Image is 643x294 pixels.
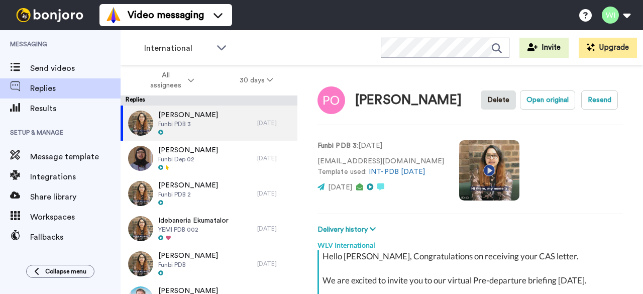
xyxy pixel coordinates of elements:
strong: Funbi PDB 3 [317,142,357,149]
span: Collapse menu [45,267,86,275]
span: [PERSON_NAME] [158,251,218,261]
span: Replies [30,82,121,94]
img: 034932f8-5e73-4ccf-979d-a3109bcc44bc-thumb.jpg [128,216,153,241]
a: [PERSON_NAME]Funbi PDB[DATE] [121,246,297,281]
div: [DATE] [257,225,292,233]
div: [DATE] [257,119,292,127]
span: [PERSON_NAME] [158,110,218,120]
a: INT-PDB [DATE] [369,168,425,175]
span: International [144,42,211,54]
span: [DATE] [328,184,352,191]
span: Funbi PDB 3 [158,120,218,128]
div: [DATE] [257,154,292,162]
button: Collapse menu [26,265,94,278]
div: [DATE] [257,260,292,268]
img: Image of Priscilla Onwuka [317,86,345,114]
p: : [DATE] [317,141,444,151]
img: 5d44d579-8857-467c-964f-7684aa52eaf1-thumb.jpg [128,111,153,136]
button: All assignees [123,66,217,94]
span: Funbi PDB [158,261,218,269]
span: All assignees [145,70,186,90]
span: YEMI PDB 002 [158,226,229,234]
span: Idebaneria Ekumatalor [158,216,229,226]
div: WLV International [317,235,623,250]
button: Upgrade [579,38,637,58]
img: af7d3279-888b-4a69-a287-6b44ac959129-thumb.jpg [128,181,153,206]
div: [DATE] [257,189,292,198]
span: Send videos [30,62,121,74]
span: Funbi PDB 2 [158,190,218,199]
span: [PERSON_NAME] [158,145,218,155]
button: Delete [481,90,516,110]
button: 30 days [217,71,296,89]
button: Resend [581,90,618,110]
span: Fallbacks [30,231,121,243]
span: Integrations [30,171,121,183]
span: Share library [30,191,121,203]
a: [PERSON_NAME]Funbi Dep 02[DATE] [121,141,297,176]
button: Delivery history [317,224,379,235]
span: Results [30,103,121,115]
img: 94fa5eca-16e8-43c4-ab44-e3af1d854f4f-thumb.jpg [128,146,153,171]
button: Invite [519,38,569,58]
button: Open original [520,90,575,110]
img: efeae950-0c2e-44e3-9c57-74bcccf6614e-thumb.jpg [128,251,153,276]
p: [EMAIL_ADDRESS][DOMAIN_NAME] Template used: [317,156,444,177]
img: vm-color.svg [105,7,122,23]
span: Message template [30,151,121,163]
div: Replies [121,95,297,106]
span: Video messaging [128,8,204,22]
span: [PERSON_NAME] [158,180,218,190]
span: Funbi Dep 02 [158,155,218,163]
a: [PERSON_NAME]Funbi PDB 3[DATE] [121,106,297,141]
div: [PERSON_NAME] [355,93,462,108]
a: Idebaneria EkumatalorYEMI PDB 002[DATE] [121,211,297,246]
span: Workspaces [30,211,121,223]
img: bj-logo-header-white.svg [12,8,87,22]
a: [PERSON_NAME]Funbi PDB 2[DATE] [121,176,297,211]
